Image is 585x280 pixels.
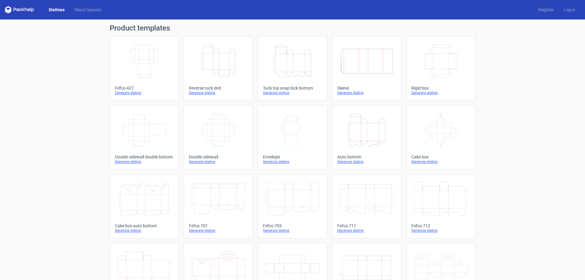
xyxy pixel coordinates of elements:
[559,7,580,13] a: Log in
[411,154,470,159] div: Cake box
[411,159,470,164] div: Generate dieline
[263,223,322,228] div: Fefco 703
[337,154,396,159] div: Auto bottom
[189,86,248,90] div: Reverse tuck end
[411,223,470,228] div: Fefco 712
[110,174,179,238] a: Cake box auto bottomGenerate dieline
[184,37,253,101] a: Reverse tuck endGenerate dieline
[184,174,253,238] a: Fefco 701Generate dieline
[110,24,475,32] h1: Product templates
[337,223,396,228] div: Fefco 711
[115,86,174,90] div: Fefco 427
[115,154,174,159] div: Double sidewall double bottom
[44,7,69,13] a: Dielines
[337,90,396,95] div: Generate dieline
[332,105,401,169] a: Auto bottomGenerate dieline
[263,90,322,95] div: Generate dieline
[115,223,174,228] div: Cake box auto bottom
[69,7,106,13] a: Diecut layouts
[263,159,322,164] div: Generate dieline
[337,86,396,90] div: Sleeve
[337,159,396,164] div: Generate dieline
[337,228,396,233] div: Generate dieline
[406,105,475,169] a: Cake boxGenerate dieline
[411,86,470,90] div: Rigid box
[263,86,322,90] div: Tuck top snap lock bottom
[115,228,174,233] div: Generate dieline
[110,105,179,169] a: Double sidewall double bottomGenerate dieline
[110,37,179,101] a: Fefco 427Generate dieline
[115,159,174,164] div: Generate dieline
[189,90,248,95] div: Generate dieline
[189,223,248,228] div: Fefco 701
[406,37,475,101] a: Rigid boxGenerate dieline
[258,37,327,101] a: Tuck top snap lock bottomGenerate dieline
[332,37,401,101] a: SleeveGenerate dieline
[263,228,322,233] div: Generate dieline
[534,7,559,13] a: Register
[189,159,248,164] div: Generate dieline
[406,174,475,238] a: Fefco 712Generate dieline
[115,90,174,95] div: Generate dieline
[411,228,470,233] div: Generate dieline
[189,154,248,159] div: Double sidewall
[258,105,327,169] a: EnvelopeGenerate dieline
[189,228,248,233] div: Generate dieline
[263,154,322,159] div: Envelope
[411,90,470,95] div: Generate dieline
[332,174,401,238] a: Fefco 711Generate dieline
[258,174,327,238] a: Fefco 703Generate dieline
[184,105,253,169] a: Double sidewallGenerate dieline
